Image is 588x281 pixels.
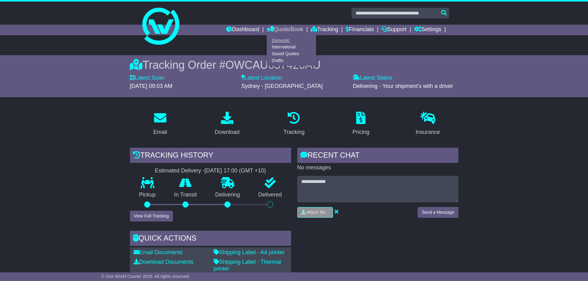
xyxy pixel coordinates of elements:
div: Estimated Delivery - [130,167,291,174]
a: Download [211,110,244,138]
label: Latest Scan [130,75,164,81]
button: Send a Message [418,207,458,218]
a: Shipping Label - A4 printer [214,249,285,255]
span: [DATE] 09:03 AM [130,83,173,89]
div: Quote/Book [267,35,316,66]
p: Delivered [249,192,291,198]
a: Settings [414,25,441,35]
button: View Full Tracking [130,211,173,221]
span: OWCAU637426AU [225,59,320,71]
div: Pricing [352,128,369,136]
a: Support [382,25,407,35]
a: Email [149,110,171,138]
span: Delivering - Your shipment's with a driver [353,83,453,89]
a: Drafts [267,57,316,64]
a: Tracking [279,110,308,138]
div: Insurance [416,128,440,136]
label: Latest Status [353,75,392,81]
a: Financials [346,25,374,35]
a: Insurance [412,110,444,138]
span: © One World Courier 2025. All rights reserved. [101,274,190,279]
a: Shipping Label - Thermal printer [214,259,281,272]
a: Tracking [311,25,338,35]
a: Pricing [348,110,373,138]
div: Tracking [283,128,304,136]
p: No messages [297,164,458,171]
div: Email [153,128,167,136]
div: Tracking history [130,148,291,164]
div: Download [215,128,240,136]
a: Dashboard [226,25,259,35]
span: Sydney - [GEOGRAPHIC_DATA] [241,83,323,89]
div: RECENT CHAT [297,148,458,164]
a: Download Documents [134,259,194,265]
a: Quote/Book [267,25,303,35]
div: Tracking Order # [130,58,458,72]
div: [DATE] 17:00 (GMT +10) [205,167,266,174]
p: In Transit [165,192,206,198]
a: Saved Quotes [267,51,316,57]
a: Email Documents [134,249,183,255]
a: Domestic [267,37,316,44]
label: Latest Location [241,75,282,81]
a: International [267,44,316,51]
p: Delivering [206,192,249,198]
p: Pickup [130,192,165,198]
div: Quick Actions [130,231,291,247]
